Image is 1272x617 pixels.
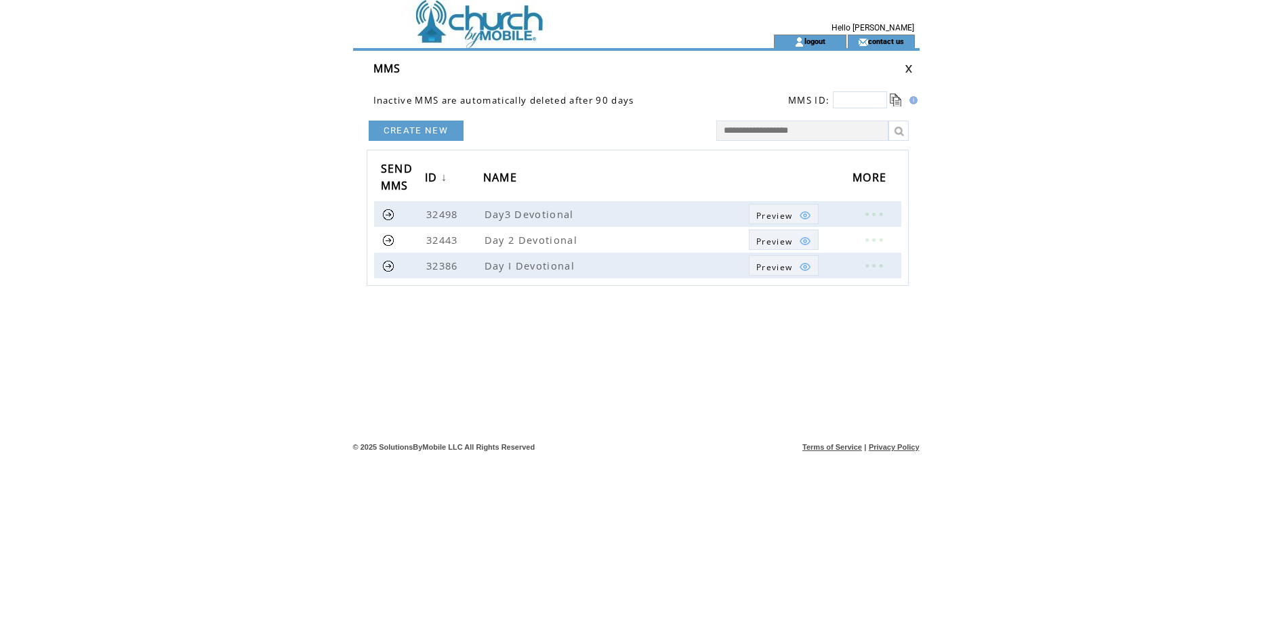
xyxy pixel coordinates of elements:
[373,61,401,76] span: MMS
[858,37,868,47] img: contact_us_icon.gif
[799,261,811,273] img: eye.png
[756,210,792,221] span: Show MMS preview
[868,37,904,45] a: contact us
[369,121,464,141] a: CREATE NEW
[426,233,461,247] span: 32443
[425,166,451,191] a: ID↓
[749,204,819,224] a: Preview
[373,94,634,106] span: Inactive MMS are automatically deleted after 90 days
[794,37,804,47] img: account_icon.gif
[799,209,811,221] img: eye.png
[749,255,819,276] a: Preview
[426,259,461,272] span: 32386
[799,235,811,247] img: eye.png
[485,259,578,272] span: Day I Devotional
[788,94,829,106] span: MMS ID:
[483,166,524,191] a: NAME
[485,207,577,221] span: Day3 Devotional
[756,236,792,247] span: Show MMS preview
[853,167,890,192] span: MORE
[864,443,866,451] span: |
[425,167,441,192] span: ID
[756,261,792,273] span: Show MMS preview
[483,167,520,192] span: NAME
[905,96,918,104] img: help.gif
[426,207,461,221] span: 32498
[381,158,413,200] span: SEND MMS
[353,443,535,451] span: © 2025 SolutionsByMobile LLC All Rights Reserved
[804,37,825,45] a: logout
[802,443,862,451] a: Terms of Service
[869,443,920,451] a: Privacy Policy
[485,233,581,247] span: Day 2 Devotional
[749,230,819,250] a: Preview
[832,23,914,33] span: Hello [PERSON_NAME]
